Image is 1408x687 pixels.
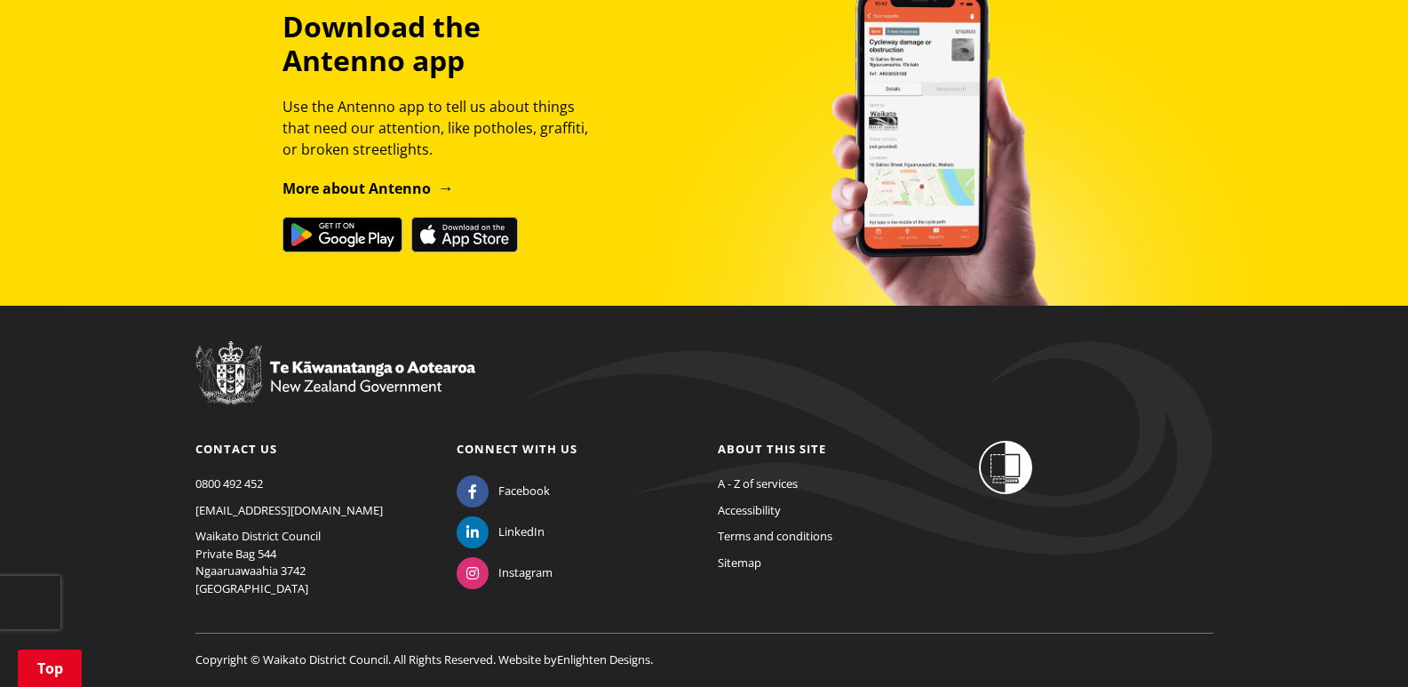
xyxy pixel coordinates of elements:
[718,502,781,518] a: Accessibility
[457,564,553,580] a: Instagram
[979,441,1032,494] img: Shielded
[457,483,550,499] a: Facebook
[718,441,826,457] a: About this site
[498,523,545,541] span: LinkedIn
[411,217,518,252] img: Download on the App Store
[195,341,475,405] img: New Zealand Government
[282,10,604,78] h3: Download the Antenno app
[498,483,550,500] span: Facebook
[718,475,798,491] a: A - Z of services
[457,441,577,457] a: Connect with us
[498,564,553,582] span: Instagram
[195,502,383,518] a: [EMAIL_ADDRESS][DOMAIN_NAME]
[282,179,454,198] a: More about Antenno
[195,633,1213,669] p: Copyright © Waikato District Council. All Rights Reserved. Website by .
[195,381,475,397] a: New Zealand Government
[282,96,604,160] p: Use the Antenno app to tell us about things that need our attention, like potholes, graffiti, or ...
[18,650,82,687] a: Top
[1326,612,1390,676] iframe: Messenger Launcher
[195,475,263,491] a: 0800 492 452
[557,651,650,667] a: Enlighten Designs
[282,217,402,252] img: Get it on Google Play
[457,523,545,539] a: LinkedIn
[195,528,430,597] p: Waikato District Council Private Bag 544 Ngaaruawaahia 3742 [GEOGRAPHIC_DATA]
[718,528,832,544] a: Terms and conditions
[195,441,277,457] a: Contact us
[718,555,761,571] a: Sitemap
